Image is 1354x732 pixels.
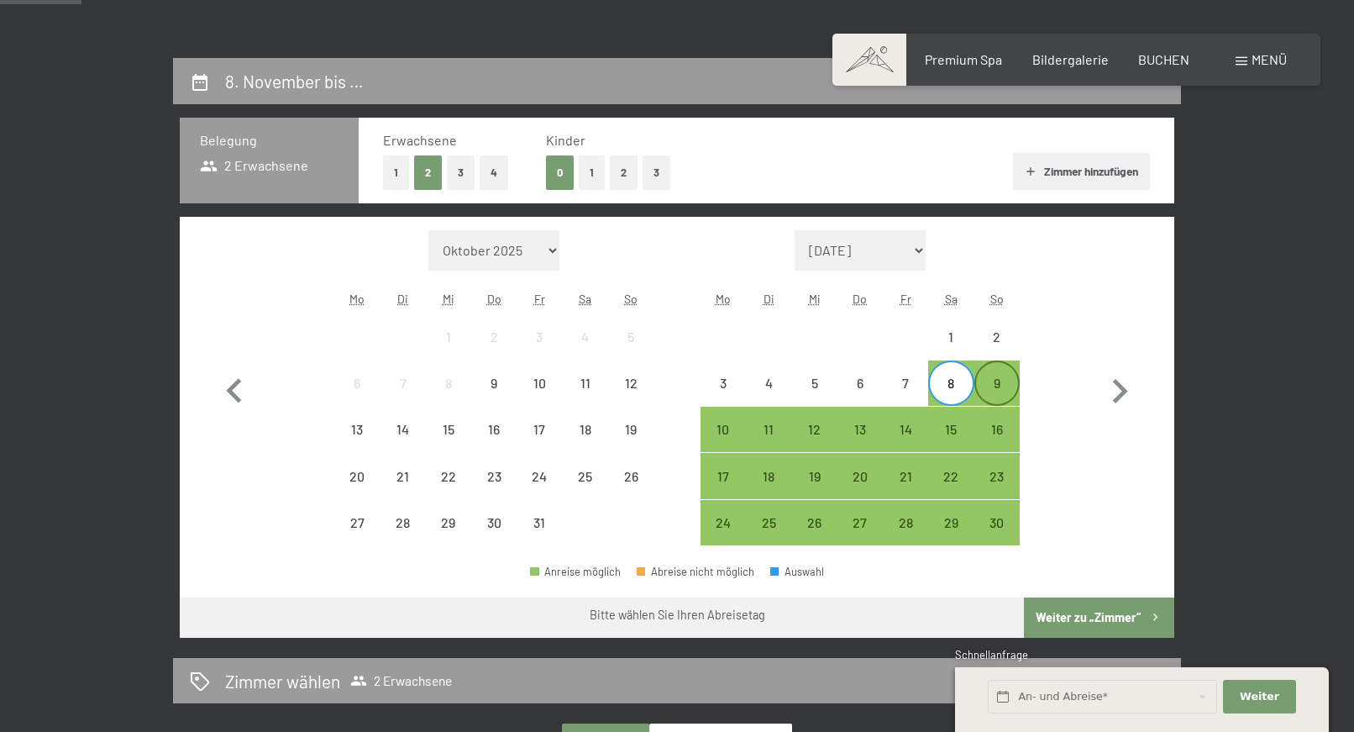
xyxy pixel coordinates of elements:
[928,314,974,360] div: Abreise nicht möglich
[563,361,608,406] div: Sat Oct 11 2025
[974,361,1020,406] div: Sun Nov 09 2025
[930,423,972,465] div: 15
[563,453,608,498] div: Sat Oct 25 2025
[1240,689,1279,704] span: Weiter
[518,470,560,512] div: 24
[334,407,380,452] div: Abreise nicht möglich
[925,51,1002,67] a: Premium Spa
[608,453,653,498] div: Sun Oct 26 2025
[473,330,515,372] div: 2
[334,453,380,498] div: Abreise nicht möglich
[701,361,746,406] div: Abreise nicht möglich
[793,516,835,558] div: 26
[974,314,1020,360] div: Sun Nov 02 2025
[928,314,974,360] div: Sat Nov 01 2025
[748,470,790,512] div: 18
[471,453,517,498] div: Thu Oct 23 2025
[701,453,746,498] div: Mon Nov 17 2025
[791,361,837,406] div: Wed Nov 05 2025
[746,361,791,406] div: Tue Nov 04 2025
[428,516,470,558] div: 29
[428,377,470,419] div: 8
[380,500,425,545] div: Abreise nicht möglich
[702,423,744,465] div: 10
[473,470,515,512] div: 23
[853,292,867,306] abbr: Donnerstag
[1138,51,1189,67] span: BUCHEN
[791,407,837,452] div: Abreise möglich
[480,155,508,190] button: 4
[530,566,621,577] div: Anreise möglich
[764,292,774,306] abbr: Dienstag
[518,516,560,558] div: 31
[793,470,835,512] div: 19
[443,292,454,306] abbr: Mittwoch
[702,377,744,419] div: 3
[517,500,562,545] div: Abreise nicht möglich
[884,423,926,465] div: 14
[471,361,517,406] div: Abreise nicht möglich
[426,453,471,498] div: Wed Oct 22 2025
[334,407,380,452] div: Mon Oct 13 2025
[336,377,378,419] div: 6
[381,377,423,419] div: 7
[563,314,608,360] div: Sat Oct 04 2025
[976,330,1018,372] div: 2
[839,423,881,465] div: 13
[428,423,470,465] div: 15
[590,607,765,624] div: Bitte wählen Sie Ihren Abreisetag
[471,314,517,360] div: Abreise nicht möglich
[791,500,837,545] div: Wed Nov 26 2025
[974,453,1020,498] div: Abreise möglich
[517,500,562,545] div: Fri Oct 31 2025
[793,423,835,465] div: 12
[930,516,972,558] div: 29
[770,566,824,577] div: Auswahl
[200,156,308,175] span: 2 Erwachsene
[546,155,574,190] button: 0
[928,500,974,545] div: Abreise möglich
[517,361,562,406] div: Fri Oct 10 2025
[517,407,562,452] div: Abreise nicht möglich
[608,407,653,452] div: Abreise nicht möglich
[837,453,883,498] div: Thu Nov 20 2025
[426,500,471,545] div: Wed Oct 29 2025
[426,500,471,545] div: Abreise nicht möglich
[930,470,972,512] div: 22
[974,361,1020,406] div: Abreise möglich
[791,407,837,452] div: Wed Nov 12 2025
[334,453,380,498] div: Mon Oct 20 2025
[428,330,470,372] div: 1
[716,292,731,306] abbr: Montag
[426,407,471,452] div: Wed Oct 15 2025
[546,132,585,148] span: Kinder
[701,361,746,406] div: Mon Nov 03 2025
[610,377,652,419] div: 12
[976,377,1018,419] div: 9
[701,500,746,545] div: Abreise möglich
[702,470,744,512] div: 17
[883,361,928,406] div: Fri Nov 07 2025
[608,407,653,452] div: Sun Oct 19 2025
[928,407,974,452] div: Abreise möglich
[930,377,972,419] div: 8
[564,330,606,372] div: 4
[748,423,790,465] div: 11
[791,361,837,406] div: Abreise nicht möglich
[883,500,928,545] div: Fri Nov 28 2025
[974,314,1020,360] div: Abreise nicht möglich
[517,453,562,498] div: Abreise nicht möglich
[945,292,958,306] abbr: Samstag
[746,407,791,452] div: Tue Nov 11 2025
[334,361,380,406] div: Mon Oct 06 2025
[564,377,606,419] div: 11
[350,672,452,689] span: 2 Erwachsene
[380,407,425,452] div: Abreise nicht möglich
[746,407,791,452] div: Abreise möglich
[791,500,837,545] div: Abreise möglich
[837,407,883,452] div: Abreise möglich
[837,500,883,545] div: Abreise möglich
[928,453,974,498] div: Sat Nov 22 2025
[746,500,791,545] div: Tue Nov 25 2025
